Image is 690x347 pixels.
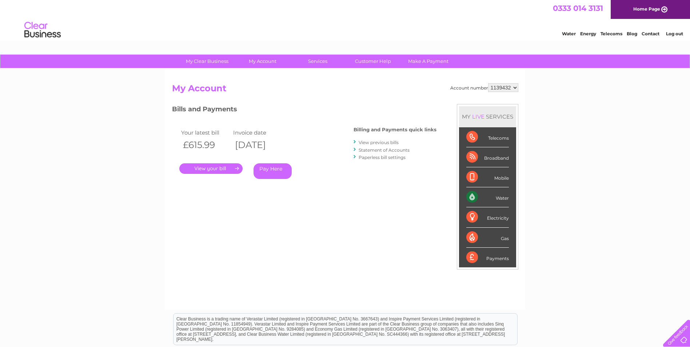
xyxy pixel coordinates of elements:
[179,128,232,137] td: Your latest bill
[466,248,509,267] div: Payments
[254,163,292,179] a: Pay Here
[354,127,436,132] h4: Billing and Payments quick links
[174,4,517,35] div: Clear Business is a trading name of Verastar Limited (registered in [GEOGRAPHIC_DATA] No. 3667643...
[24,19,61,41] img: logo.png
[580,31,596,36] a: Energy
[553,4,603,13] a: 0333 014 3131
[562,31,576,36] a: Water
[179,163,243,174] a: .
[627,31,637,36] a: Blog
[466,187,509,207] div: Water
[231,137,284,152] th: [DATE]
[466,127,509,147] div: Telecoms
[459,106,516,127] div: MY SERVICES
[177,55,237,68] a: My Clear Business
[450,83,518,92] div: Account number
[359,147,410,153] a: Statement of Accounts
[231,128,284,137] td: Invoice date
[471,113,486,120] div: LIVE
[466,147,509,167] div: Broadband
[466,228,509,248] div: Gas
[232,55,292,68] a: My Account
[359,155,406,160] a: Paperless bill settings
[179,137,232,152] th: £615.99
[288,55,348,68] a: Services
[466,167,509,187] div: Mobile
[642,31,659,36] a: Contact
[172,104,436,117] h3: Bills and Payments
[666,31,683,36] a: Log out
[343,55,403,68] a: Customer Help
[172,83,518,97] h2: My Account
[601,31,622,36] a: Telecoms
[398,55,458,68] a: Make A Payment
[359,140,399,145] a: View previous bills
[466,207,509,227] div: Electricity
